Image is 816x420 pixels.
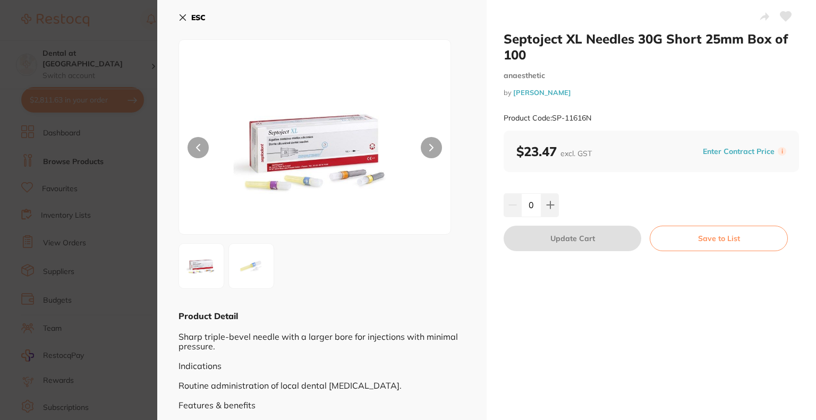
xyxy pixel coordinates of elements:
small: anaesthetic [504,71,799,80]
h2: Septoject XL Needles 30G Short 25mm Box of 100 [504,31,799,63]
img: NTQuanBn [182,247,220,285]
button: ESC [178,8,206,27]
img: NTQuanBn [233,66,396,234]
img: NTRfMi5qcGc [232,247,270,285]
small: by [504,89,799,97]
button: Enter Contract Price [700,147,778,157]
b: Product Detail [178,311,238,321]
span: excl. GST [560,149,592,158]
b: $23.47 [516,143,592,159]
small: Product Code: SP-11616N [504,114,591,123]
b: ESC [191,13,206,22]
a: [PERSON_NAME] [513,88,571,97]
label: i [778,147,786,156]
button: Update Cart [504,226,641,251]
button: Save to List [650,226,788,251]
